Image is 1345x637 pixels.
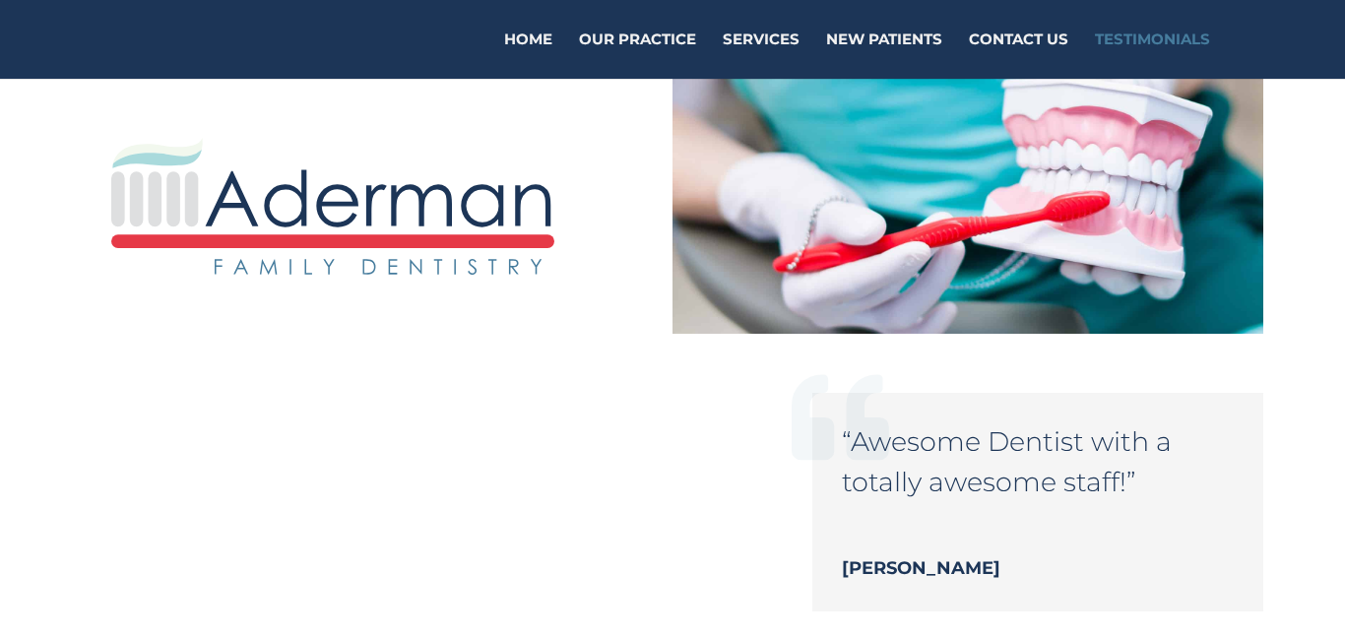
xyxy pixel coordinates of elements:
[111,138,554,275] img: aderman-logo-full-color-on-transparent-vector
[504,32,552,79] a: Home
[579,32,696,79] a: Our Practice
[826,32,942,79] a: New Patients
[969,32,1068,79] a: Contact Us
[842,555,1234,582] span: [PERSON_NAME]
[842,422,1234,529] p: “Awesome Dentist with a totally awesome staff!”
[1095,32,1210,79] a: Testimonials
[723,32,800,79] a: Services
